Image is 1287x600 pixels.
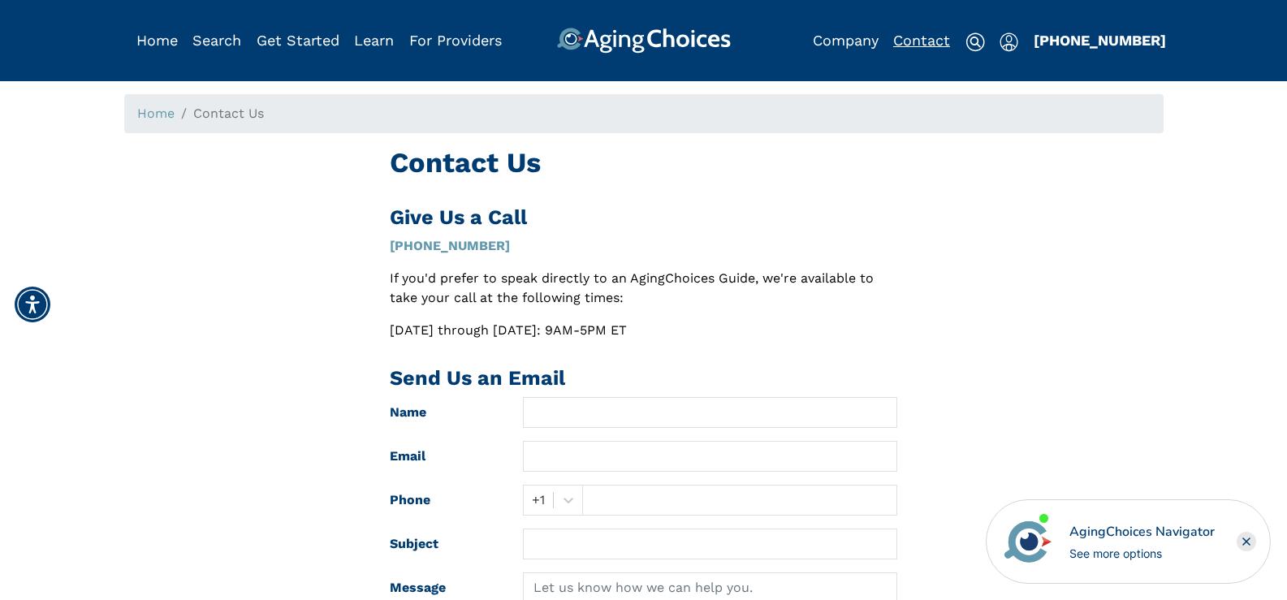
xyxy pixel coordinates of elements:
[378,529,511,559] label: Subject
[378,485,511,516] label: Phone
[1000,32,1018,52] img: user-icon.svg
[1237,532,1256,551] div: Close
[354,32,394,49] a: Learn
[15,287,50,322] div: Accessibility Menu
[257,32,339,49] a: Get Started
[1069,545,1215,562] div: See more options
[390,146,897,179] h1: Contact Us
[390,321,897,340] p: [DATE] through [DATE]: 9AM-5PM ET
[390,366,897,391] h2: Send Us an Email
[1000,514,1056,569] img: avatar
[378,397,511,428] label: Name
[390,238,510,253] a: [PHONE_NUMBER]
[193,106,264,121] span: Contact Us
[965,32,985,52] img: search-icon.svg
[1000,28,1018,54] div: Popover trigger
[136,32,178,49] a: Home
[124,94,1164,133] nav: breadcrumb
[1034,32,1166,49] a: [PHONE_NUMBER]
[813,32,879,49] a: Company
[137,106,175,121] a: Home
[192,32,241,49] a: Search
[390,205,897,230] h2: Give Us a Call
[378,441,511,472] label: Email
[409,32,502,49] a: For Providers
[556,28,730,54] img: AgingChoices
[390,269,897,308] p: If you'd prefer to speak directly to an AgingChoices Guide, we're available to take your call at ...
[893,32,950,49] a: Contact
[192,28,241,54] div: Popover trigger
[1069,522,1215,542] div: AgingChoices Navigator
